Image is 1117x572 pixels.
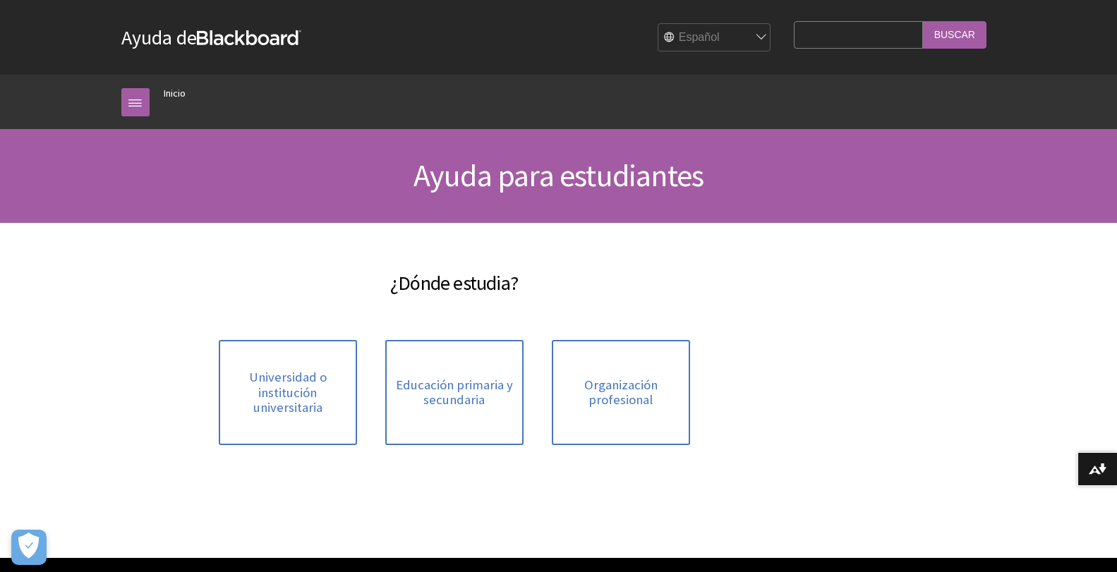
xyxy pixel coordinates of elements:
button: Abrir preferencias [11,530,47,565]
input: Buscar [923,21,986,49]
a: Ayuda deBlackboard [121,25,301,50]
a: Educación primaria y secundaria [385,340,524,445]
h2: ¿Dónde estudia? [121,251,787,298]
span: Organización profesional [560,377,682,408]
strong: Blackboard [197,30,301,45]
a: Inicio [164,85,186,102]
a: Universidad o institución universitaria [219,340,357,445]
a: Organización profesional [552,340,690,445]
span: Ayuda para estudiantes [413,156,704,195]
span: Universidad o institución universitaria [227,370,349,415]
select: Site Language Selector [658,24,771,52]
span: Educación primaria y secundaria [394,377,515,408]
